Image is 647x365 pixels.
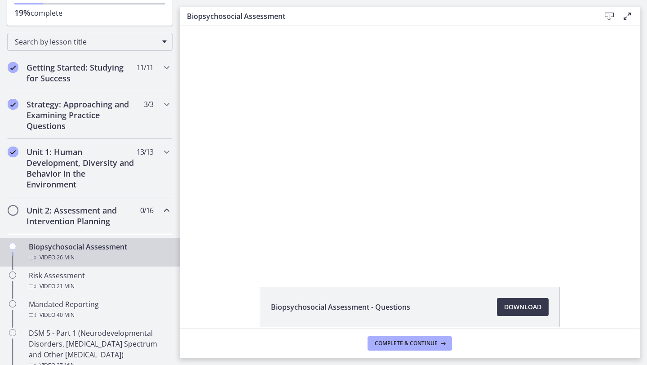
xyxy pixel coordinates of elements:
[271,302,410,312] span: Biopsychosocial Assessment - Questions
[504,302,541,312] span: Download
[140,205,153,216] span: 0 / 16
[27,62,136,84] h2: Getting Started: Studying for Success
[8,147,18,157] i: Completed
[29,281,169,292] div: Video
[497,298,549,316] a: Download
[375,340,438,347] span: Complete & continue
[15,37,158,47] span: Search by lesson title
[55,310,75,320] span: · 40 min
[55,252,75,263] span: · 26 min
[180,26,640,266] iframe: Video Lesson
[29,241,169,263] div: Biopsychosocial Assessment
[137,62,153,73] span: 11 / 11
[29,270,169,292] div: Risk Assessment
[8,99,18,110] i: Completed
[29,252,169,263] div: Video
[7,33,173,51] div: Search by lesson title
[29,299,169,320] div: Mandated Reporting
[187,11,586,22] h3: Biopsychosocial Assessment
[27,205,136,227] h2: Unit 2: Assessment and Intervention Planning
[368,336,452,351] button: Complete & continue
[144,99,153,110] span: 3 / 3
[27,99,136,131] h2: Strategy: Approaching and Examining Practice Questions
[55,281,75,292] span: · 21 min
[14,7,31,18] span: 19%
[137,147,153,157] span: 13 / 13
[29,310,169,320] div: Video
[8,62,18,73] i: Completed
[27,147,136,190] h2: Unit 1: Human Development, Diversity and Behavior in the Environment
[14,7,165,18] p: complete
